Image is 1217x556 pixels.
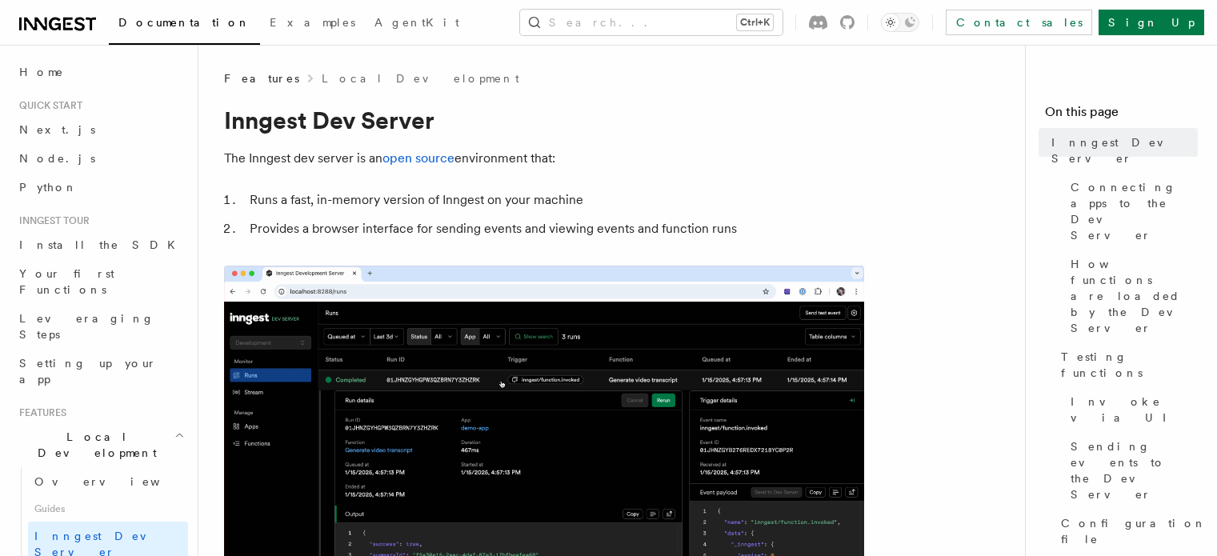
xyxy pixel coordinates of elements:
[1071,179,1198,243] span: Connecting apps to the Dev Server
[118,16,250,29] span: Documentation
[19,152,95,165] span: Node.js
[19,357,157,386] span: Setting up your app
[1064,387,1198,432] a: Invoke via UI
[1061,349,1198,381] span: Testing functions
[1071,438,1198,502] span: Sending events to the Dev Server
[19,238,185,251] span: Install the SDK
[946,10,1092,35] a: Contact sales
[1071,256,1198,336] span: How functions are loaded by the Dev Server
[13,99,82,112] span: Quick start
[224,147,864,170] p: The Inngest dev server is an environment that:
[374,16,459,29] span: AgentKit
[19,267,114,296] span: Your first Functions
[737,14,773,30] kbd: Ctrl+K
[13,422,188,467] button: Local Development
[1061,515,1207,547] span: Configuration file
[13,115,188,144] a: Next.js
[520,10,783,35] button: Search...Ctrl+K
[382,150,454,166] a: open source
[19,181,78,194] span: Python
[28,467,188,496] a: Overview
[13,406,66,419] span: Features
[1051,134,1198,166] span: Inngest Dev Server
[13,304,188,349] a: Leveraging Steps
[1064,432,1198,509] a: Sending events to the Dev Server
[109,5,260,45] a: Documentation
[13,173,188,202] a: Python
[1045,128,1198,173] a: Inngest Dev Server
[19,312,154,341] span: Leveraging Steps
[13,230,188,259] a: Install the SDK
[245,218,864,240] li: Provides a browser interface for sending events and viewing events and function runs
[1064,173,1198,250] a: Connecting apps to the Dev Server
[13,144,188,173] a: Node.js
[224,70,299,86] span: Features
[13,349,188,394] a: Setting up your app
[13,58,188,86] a: Home
[881,13,919,32] button: Toggle dark mode
[1071,394,1198,426] span: Invoke via UI
[34,475,199,488] span: Overview
[224,106,864,134] h1: Inngest Dev Server
[1055,509,1198,554] a: Configuration file
[1045,102,1198,128] h4: On this page
[365,5,469,43] a: AgentKit
[1064,250,1198,342] a: How functions are loaded by the Dev Server
[19,123,95,136] span: Next.js
[260,5,365,43] a: Examples
[13,214,90,227] span: Inngest tour
[13,429,174,461] span: Local Development
[322,70,519,86] a: Local Development
[13,259,188,304] a: Your first Functions
[19,64,64,80] span: Home
[28,496,188,522] span: Guides
[1055,342,1198,387] a: Testing functions
[245,189,864,211] li: Runs a fast, in-memory version of Inngest on your machine
[1099,10,1204,35] a: Sign Up
[270,16,355,29] span: Examples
